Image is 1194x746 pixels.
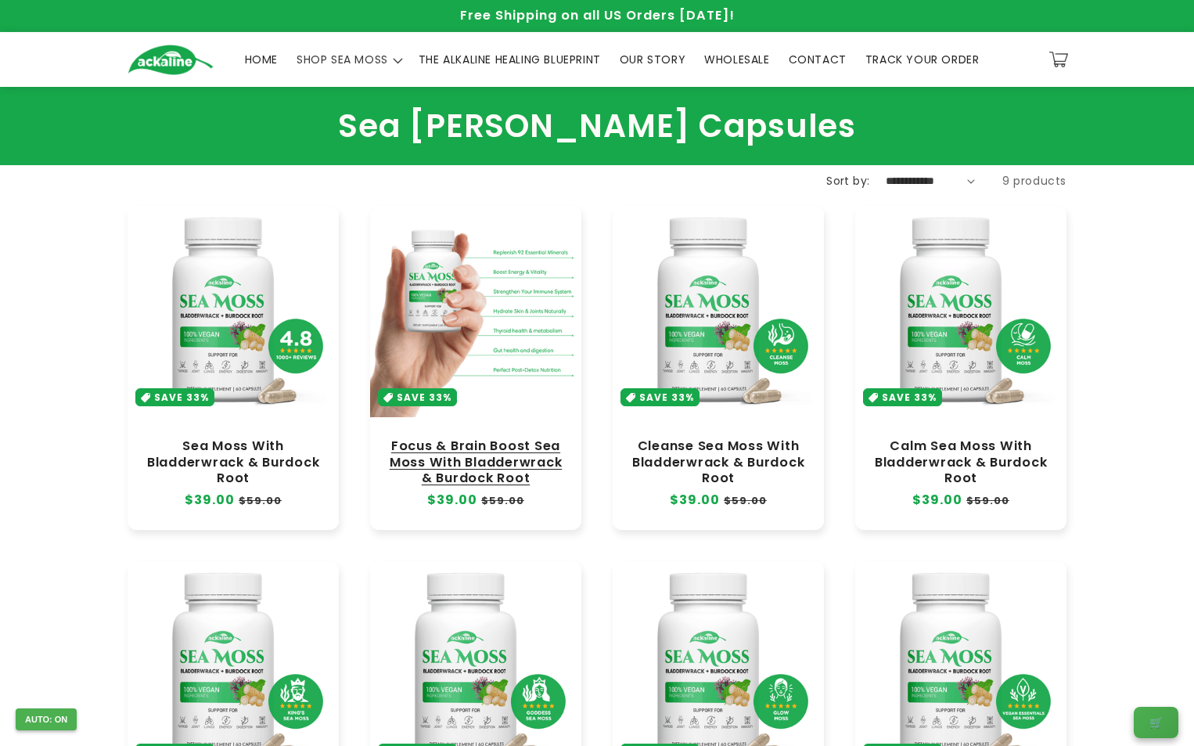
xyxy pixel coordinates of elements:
[236,43,287,76] a: HOME
[409,43,610,76] a: THE ALKALINE HEALING BLUEPRINT
[128,45,214,75] img: Ackaline
[1134,707,1178,738] button: 🛒
[386,438,566,485] a: Focus & Brain Boost Sea Moss With Bladderwrack & Burdock Root
[789,52,847,67] span: CONTACT
[779,43,856,76] a: CONTACT
[419,52,601,67] span: THE ALKALINE HEALING BLUEPRINT
[1002,173,1066,189] span: 9 products
[704,52,769,67] span: WHOLESALE
[245,52,278,67] span: HOME
[610,43,695,76] a: OUR STORY
[865,52,980,67] span: TRACK YOUR ORDER
[460,6,735,24] span: Free Shipping on all US Orders [DATE]!
[128,106,1066,146] h1: Sea [PERSON_NAME] Capsules
[287,43,409,76] summary: SHOP SEA MOSS
[620,52,685,67] span: OUR STORY
[297,52,388,67] span: SHOP SEA MOSS
[628,438,808,485] a: Cleanse Sea Moss With Bladderwrack & Burdock Root
[871,438,1051,485] a: Calm Sea Moss With Bladderwrack & Burdock Root
[695,43,779,76] a: WHOLESALE
[16,708,77,730] button: AUTO: ON
[856,43,989,76] a: TRACK YOUR ORDER
[826,173,869,189] label: Sort by:
[143,438,323,485] a: Sea Moss With Bladderwrack & Burdock Root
